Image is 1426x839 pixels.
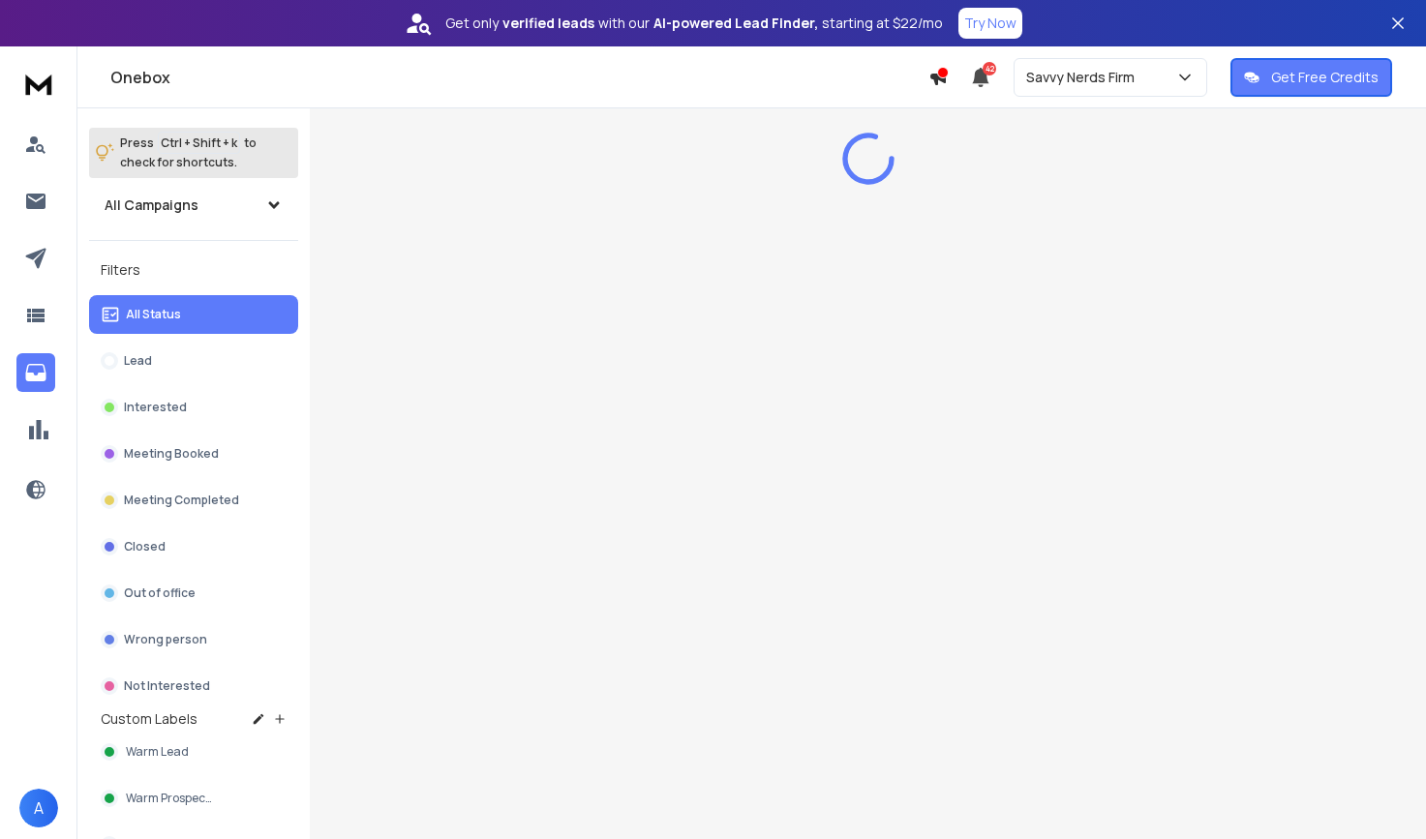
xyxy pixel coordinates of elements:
button: Meeting Booked [89,434,298,473]
strong: verified leads [502,14,594,33]
p: Get Free Credits [1271,68,1379,87]
h1: All Campaigns [105,195,198,215]
p: Not Interested [124,678,210,694]
p: Get only with our starting at $22/mo [445,14,943,33]
p: Interested [124,400,187,415]
button: Closed [89,527,298,566]
span: Ctrl + Shift + k [158,132,240,154]
span: Warm Prospects [126,791,215,806]
button: Interested [89,388,298,427]
button: Warm Lead [89,733,298,771]
h3: Custom Labels [101,709,197,729]
h3: Filters [89,256,298,284]
button: Wrong person [89,620,298,659]
button: A [19,789,58,827]
p: All Status [126,307,181,322]
button: Warm Prospects [89,779,298,818]
h1: Onebox [110,66,928,89]
button: All Status [89,295,298,334]
p: Closed [124,539,166,554]
p: Out of office [124,585,196,601]
img: logo [19,66,58,102]
button: Not Interested [89,667,298,705]
button: Out of office [89,574,298,613]
strong: AI-powered Lead Finder, [653,14,818,33]
span: 42 [983,62,996,75]
p: Press to check for shortcuts. [120,134,257,172]
p: Lead [124,353,152,369]
p: Meeting Completed [124,493,239,508]
button: All Campaigns [89,186,298,225]
p: Try Now [964,14,1016,33]
p: Meeting Booked [124,446,219,462]
span: Warm Lead [126,744,189,760]
button: Try Now [958,8,1022,39]
p: Savvy Nerds Firm [1026,68,1142,87]
button: Get Free Credits [1230,58,1392,97]
button: Meeting Completed [89,481,298,520]
button: Lead [89,342,298,380]
p: Wrong person [124,632,207,647]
